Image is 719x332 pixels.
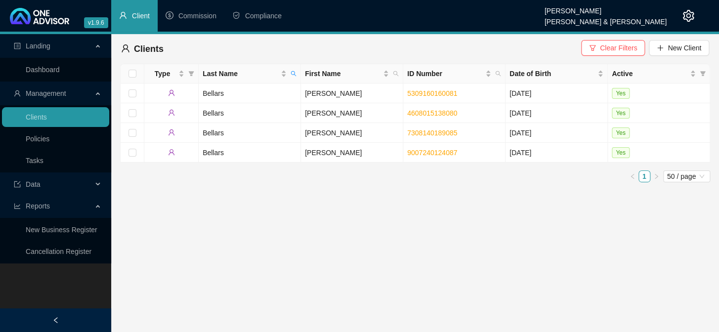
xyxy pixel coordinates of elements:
[301,64,403,83] th: First Name
[649,40,709,56] button: New Client
[612,108,630,119] span: Yes
[26,135,49,143] a: Policies
[667,171,706,182] span: 50 / page
[26,89,66,97] span: Management
[10,8,69,24] img: 2df55531c6924b55f21c4cf5d4484680-logo-light.svg
[188,71,194,77] span: filter
[186,66,196,81] span: filter
[305,68,381,79] span: First Name
[245,12,282,20] span: Compliance
[407,89,457,97] a: 5309160160081
[608,64,710,83] th: Active
[132,12,150,20] span: Client
[26,248,91,255] a: Cancellation Register
[26,66,60,74] a: Dashboard
[506,123,608,143] td: [DATE]
[301,143,403,163] td: [PERSON_NAME]
[581,40,645,56] button: Clear Filters
[301,123,403,143] td: [PERSON_NAME]
[612,127,630,138] span: Yes
[26,202,50,210] span: Reports
[627,170,638,182] button: left
[199,83,301,103] td: Bellars
[14,90,21,97] span: user
[650,170,662,182] li: Next Page
[698,66,708,81] span: filter
[199,64,301,83] th: Last Name
[506,64,608,83] th: Date of Birth
[545,13,667,24] div: [PERSON_NAME] & [PERSON_NAME]
[26,226,97,234] a: New Business Register
[612,68,688,79] span: Active
[668,42,701,53] span: New Client
[407,129,457,137] a: 7308140189085
[493,66,503,81] span: search
[600,42,637,53] span: Clear Filters
[14,181,21,188] span: import
[663,170,710,182] div: Page Size
[407,68,483,79] span: ID Number
[166,11,173,19] span: dollar
[638,170,650,182] li: 1
[506,103,608,123] td: [DATE]
[291,71,296,77] span: search
[168,129,175,136] span: user
[509,68,595,79] span: Date of Birth
[199,123,301,143] td: Bellars
[391,66,401,81] span: search
[506,83,608,103] td: [DATE]
[199,143,301,163] td: Bellars
[589,44,596,51] span: filter
[630,173,635,179] span: left
[26,180,41,188] span: Data
[393,71,399,77] span: search
[657,44,664,51] span: plus
[84,17,108,28] span: v1.9.6
[168,149,175,156] span: user
[52,317,59,324] span: left
[612,147,630,158] span: Yes
[168,89,175,96] span: user
[148,68,176,79] span: Type
[653,173,659,179] span: right
[407,149,457,157] a: 9007240124087
[14,203,21,209] span: line-chart
[26,113,47,121] a: Clients
[199,103,301,123] td: Bellars
[682,10,694,22] span: setting
[407,109,457,117] a: 4608015138080
[168,109,175,116] span: user
[506,143,608,163] td: [DATE]
[403,64,506,83] th: ID Number
[289,66,298,81] span: search
[26,42,50,50] span: Landing
[650,170,662,182] button: right
[627,170,638,182] li: Previous Page
[26,157,43,165] a: Tasks
[134,44,164,54] span: Clients
[301,83,403,103] td: [PERSON_NAME]
[119,11,127,19] span: user
[545,2,667,13] div: [PERSON_NAME]
[612,88,630,99] span: Yes
[639,171,650,182] a: 1
[14,42,21,49] span: profile
[144,64,199,83] th: Type
[232,11,240,19] span: safety
[121,44,130,53] span: user
[203,68,279,79] span: Last Name
[178,12,216,20] span: Commission
[301,103,403,123] td: [PERSON_NAME]
[700,71,706,77] span: filter
[495,71,501,77] span: search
